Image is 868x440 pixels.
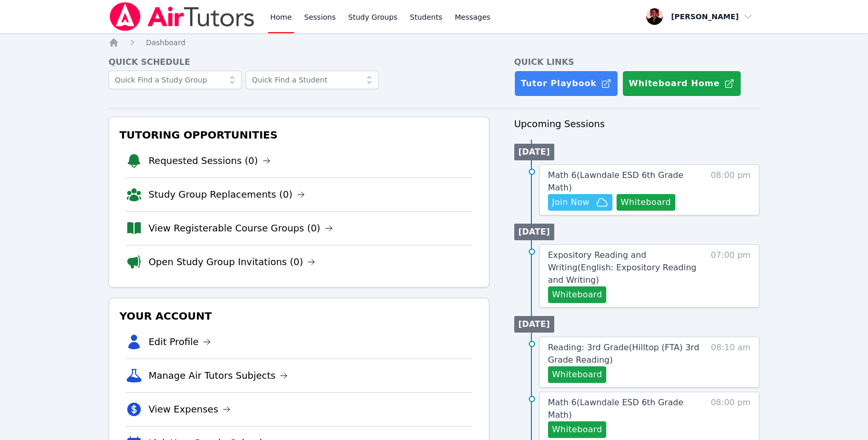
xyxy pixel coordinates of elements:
[548,286,607,303] button: Whiteboard
[548,366,607,383] button: Whiteboard
[455,12,491,22] span: Messages
[548,397,684,420] span: Math 6 ( Lawndale ESD 6th Grade Math )
[552,196,590,209] span: Join Now
[109,71,242,89] input: Quick Find a Study Group
[149,187,305,202] a: Study Group Replacements (0)
[548,396,700,421] a: Math 6(Lawndale ESD 6th Grade Math)
[149,154,271,168] a: Requested Sessions (0)
[514,117,760,131] h3: Upcoming Sessions
[149,255,316,269] a: Open Study Group Invitations (0)
[149,335,211,349] a: Edit Profile
[514,224,554,240] li: [DATE]
[146,38,185,47] span: Dashboard
[711,396,751,438] span: 08:00 pm
[548,342,699,365] span: Reading: 3rd Grade ( Hilltop (FTA) 3rd Grade Reading )
[149,368,288,383] a: Manage Air Tutors Subjects
[246,71,379,89] input: Quick Find a Student
[514,56,760,68] h4: Quick Links
[109,2,256,31] img: Air Tutors
[548,341,700,366] a: Reading: 3rd Grade(Hilltop (FTA) 3rd Grade Reading)
[149,221,333,236] a: View Registerable Course Groups (0)
[514,316,554,333] li: [DATE]
[514,71,618,97] a: Tutor Playbook
[146,37,185,48] a: Dashboard
[514,144,554,160] li: [DATE]
[109,56,489,68] h4: Quick Schedule
[617,194,675,211] button: Whiteboard
[548,250,697,285] span: Expository Reading and Writing ( English: Expository Reading and Writing )
[548,169,700,194] a: Math 6(Lawndale ESD 6th Grade Math)
[548,194,612,211] button: Join Now
[548,249,700,286] a: Expository Reading and Writing(English: Expository Reading and Writing)
[117,307,480,325] h3: Your Account
[711,249,751,303] span: 07:00 pm
[149,402,231,417] a: View Expenses
[117,126,480,144] h3: Tutoring Opportunities
[548,170,684,192] span: Math 6 ( Lawndale ESD 6th Grade Math )
[548,421,607,438] button: Whiteboard
[109,37,759,48] nav: Breadcrumb
[711,169,751,211] span: 08:00 pm
[622,71,741,97] button: Whiteboard Home
[711,341,751,383] span: 08:10 am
